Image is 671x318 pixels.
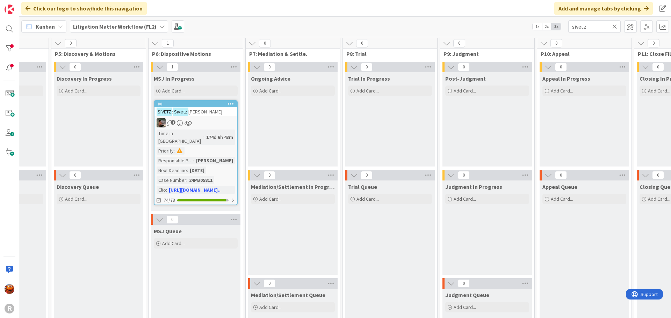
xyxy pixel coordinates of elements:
[157,130,203,145] div: Time in [GEOGRAPHIC_DATA]
[154,101,237,107] div: 80
[458,171,470,179] span: 0
[652,63,664,71] span: 0
[169,187,221,193] a: [URL][DOMAIN_NAME]..
[194,157,235,164] div: [PERSON_NAME]
[152,50,234,57] span: P6: Dispositive Motions
[203,133,204,141] span: :
[445,183,502,190] span: Judgment In Progress
[55,50,137,57] span: P5: Discovery & Motions
[187,176,214,184] div: 24PB05811
[186,176,187,184] span: :
[445,75,486,82] span: Post-Judgment
[157,157,193,164] div: Responsible Paralegal
[57,183,99,190] span: Discovery Queue
[346,50,428,57] span: P8: Trial
[251,75,290,82] span: Ongoing Advice
[65,196,87,202] span: Add Card...
[173,108,188,116] mark: Sivetz
[454,88,476,94] span: Add Card...
[36,22,55,31] span: Kanban
[453,39,465,47] span: 0
[157,176,186,184] div: Case Number
[69,63,81,71] span: 0
[154,101,237,116] div: 80SIVETZ:Sivetz[PERSON_NAME]
[154,228,182,235] span: MSJ Queue
[555,63,567,71] span: 0
[251,291,325,298] span: Mediation/Settlement Queue
[454,304,476,310] span: Add Card...
[187,167,188,174] span: :
[73,23,157,30] b: Litigation Matter Workflow (FL2)
[259,196,282,202] span: Add Card...
[264,279,275,288] span: 0
[259,304,282,310] span: Add Card...
[551,88,573,94] span: Add Card...
[443,50,526,57] span: P9: Judgment
[533,23,542,30] span: 1x
[251,183,335,190] span: Mediation/Settlement in Progress
[166,186,167,194] span: :
[550,39,562,47] span: 0
[157,186,166,194] div: Clio
[458,63,470,71] span: 0
[158,102,237,106] div: 80
[157,118,166,127] img: MW
[188,109,222,115] span: [PERSON_NAME]
[555,171,567,179] span: 0
[65,88,87,94] span: Add Card...
[157,147,174,155] div: Priority
[157,167,187,174] div: Next Deadline
[5,304,14,313] div: R
[551,23,561,30] span: 3x
[166,63,178,71] span: 1
[648,88,670,94] span: Add Card...
[542,183,577,190] span: Appeal Queue
[542,23,551,30] span: 2x
[21,2,147,15] div: Click our logo to show/hide this navigation
[162,88,185,94] span: Add Card...
[157,108,172,116] mark: SIVETZ
[541,50,623,57] span: P10: Appeal
[356,196,379,202] span: Add Card...
[249,50,331,57] span: P7: Mediation & Settle.
[356,39,368,47] span: 0
[568,20,621,33] input: Quick Filter...
[259,39,271,47] span: 0
[454,196,476,202] span: Add Card...
[154,118,237,127] div: MW
[554,2,653,15] div: Add and manage tabs by clicking
[172,109,173,115] span: :
[542,75,590,82] span: Appeal In Progress
[188,167,206,174] div: [DATE]
[164,197,175,204] span: 74/78
[15,1,32,9] span: Support
[5,284,14,294] img: KA
[361,171,373,179] span: 0
[5,5,14,14] img: Visit kanbanzone.com
[648,39,659,47] span: 0
[57,75,112,82] span: Discovery In Progress
[171,120,175,125] span: 1
[166,215,178,224] span: 0
[154,75,195,82] span: MSJ In Progress
[193,157,194,164] span: :
[264,171,275,179] span: 0
[361,63,373,71] span: 0
[648,196,670,202] span: Add Card...
[348,183,377,190] span: Trial Queue
[458,279,470,288] span: 0
[174,147,175,155] span: :
[264,63,275,71] span: 0
[154,100,238,205] a: 80SIVETZ:Sivetz[PERSON_NAME]MWTime in [GEOGRAPHIC_DATA]:174d 6h 43mPriority:Responsible Paralegal...
[259,88,282,94] span: Add Card...
[551,196,573,202] span: Add Card...
[162,39,174,47] span: 1
[69,171,81,179] span: 0
[65,39,77,47] span: 0
[204,133,235,141] div: 174d 6h 43m
[348,75,390,82] span: Trial In Progress
[445,291,489,298] span: Judgment Queue
[356,88,379,94] span: Add Card...
[162,240,185,246] span: Add Card...
[652,171,664,179] span: 0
